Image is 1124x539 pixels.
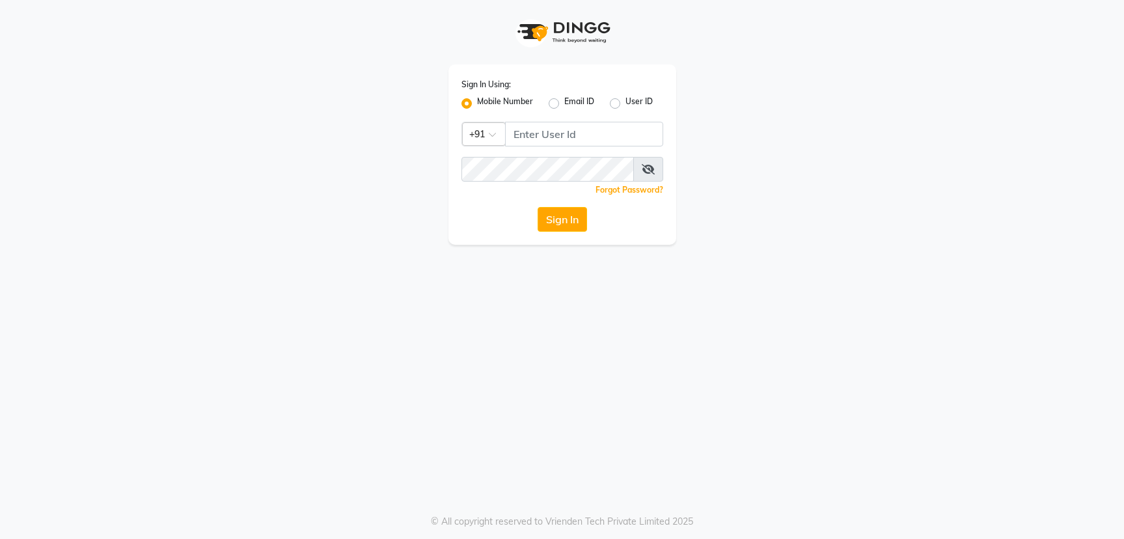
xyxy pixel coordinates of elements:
[510,13,614,51] img: logo1.svg
[461,157,634,182] input: Username
[625,96,653,111] label: User ID
[564,96,594,111] label: Email ID
[596,185,663,195] a: Forgot Password?
[477,96,533,111] label: Mobile Number
[505,122,663,146] input: Username
[461,79,511,90] label: Sign In Using:
[538,207,587,232] button: Sign In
